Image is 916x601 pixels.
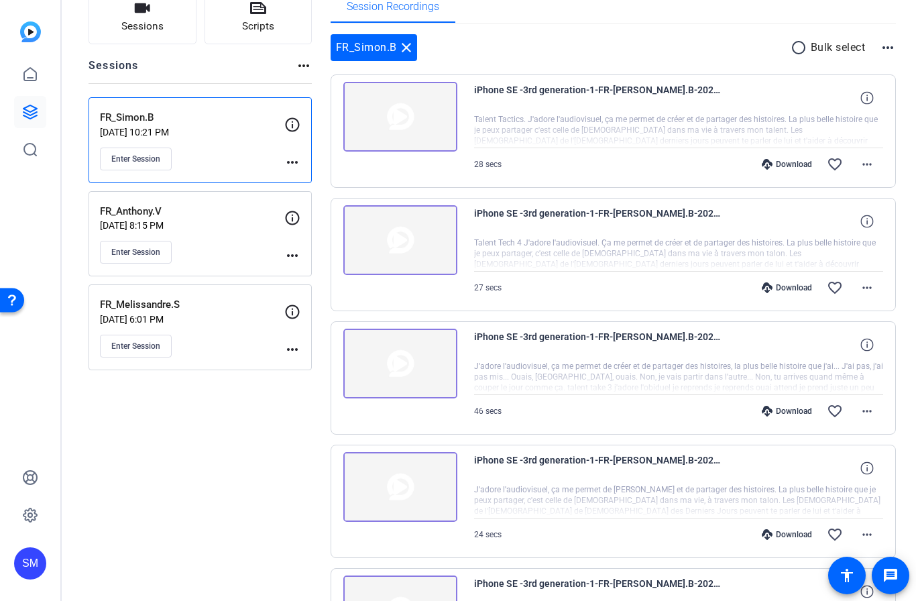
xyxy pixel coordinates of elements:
p: FR_Simon.B [100,110,284,125]
span: iPhone SE -3rd generation-1-FR-[PERSON_NAME].B-2025-09-06-12-19-22-377-0 [474,329,722,361]
span: Enter Session [111,247,160,258]
mat-icon: more_horiz [859,280,875,296]
mat-icon: accessibility [839,567,855,584]
mat-icon: radio_button_unchecked [791,40,811,56]
div: FR_Simon.B [331,34,417,61]
button: Enter Session [100,335,172,358]
mat-icon: close [398,40,414,56]
img: thumb-nail [343,452,457,522]
h2: Sessions [89,58,139,83]
mat-icon: more_horiz [296,58,312,74]
mat-icon: more_horiz [284,154,300,170]
p: [DATE] 6:01 PM [100,314,284,325]
span: 46 secs [474,406,502,416]
mat-icon: more_horiz [284,341,300,358]
mat-icon: more_horiz [284,248,300,264]
div: SM [14,547,46,580]
span: Session Recordings [347,1,439,12]
img: blue-gradient.svg [20,21,41,42]
mat-icon: more_horiz [859,403,875,419]
span: 24 secs [474,530,502,539]
span: Enter Session [111,154,160,164]
p: FR_Anthony.V [100,204,284,219]
button: Enter Session [100,241,172,264]
mat-icon: favorite_border [827,156,843,172]
mat-icon: more_horiz [859,527,875,543]
mat-icon: more_horiz [859,156,875,172]
p: FR_Melissandre.S [100,297,284,313]
p: [DATE] 10:21 PM [100,127,284,138]
div: Download [755,529,819,540]
img: thumb-nail [343,82,457,152]
span: Scripts [242,19,274,34]
div: Download [755,406,819,417]
mat-icon: favorite_border [827,403,843,419]
span: Sessions [121,19,164,34]
div: Download [755,282,819,293]
div: Download [755,159,819,170]
img: thumb-nail [343,205,457,275]
span: iPhone SE -3rd generation-1-FR-[PERSON_NAME].B-2025-09-06-12-21-43-207-0 [474,82,722,114]
mat-icon: favorite_border [827,527,843,543]
span: 27 secs [474,283,502,292]
button: Enter Session [100,148,172,170]
span: 28 secs [474,160,502,169]
span: iPhone SE -3rd generation-1-FR-[PERSON_NAME].B-2025-09-06-12-20-36-160-0 [474,205,722,237]
span: iPhone SE -3rd generation-1-FR-[PERSON_NAME].B-2025-09-06-12-18-36-432-0 [474,452,722,484]
p: [DATE] 8:15 PM [100,220,284,231]
span: Enter Session [111,341,160,351]
mat-icon: favorite_border [827,280,843,296]
mat-icon: more_horiz [880,40,896,56]
p: Bulk select [811,40,866,56]
mat-icon: message [882,567,899,584]
img: thumb-nail [343,329,457,398]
